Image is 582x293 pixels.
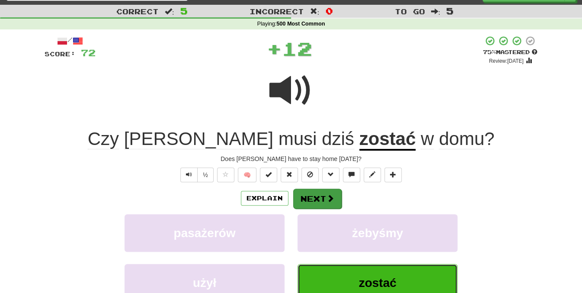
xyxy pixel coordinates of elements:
small: Review: [DATE] [489,58,524,64]
button: Explain [241,191,288,206]
span: 12 [282,38,312,59]
span: 5 [180,6,188,16]
span: [PERSON_NAME] [124,129,273,149]
button: Grammar (alt+g) [322,167,339,182]
span: : [165,8,174,15]
span: musi [278,129,317,149]
span: dziś [322,129,354,149]
div: Mastered [483,48,537,56]
span: Score: [45,50,76,58]
span: : [431,8,440,15]
button: Set this sentence to 100% Mastered (alt+m) [260,167,277,182]
u: zostać [359,129,416,151]
span: zostać [358,276,396,290]
span: domu [439,129,484,149]
div: Does [PERSON_NAME] have to stay home [DATE]? [45,155,537,163]
span: 5 [446,6,454,16]
strong: 500 Most Common [276,21,325,27]
span: Correct [116,7,159,16]
span: Czy [88,129,119,149]
button: Favorite sentence (alt+f) [217,167,234,182]
span: 75 % [483,48,496,55]
span: użył [193,276,216,290]
span: + [267,35,282,61]
button: pasażerów [125,214,285,252]
span: Incorrect [249,7,304,16]
span: żebyśmy [352,226,403,240]
span: pasażerów [173,226,235,240]
button: Next [293,189,342,209]
span: 0 [325,6,333,16]
button: Edit sentence (alt+d) [364,167,381,182]
span: To go [394,7,425,16]
button: ½ [197,167,214,182]
span: ? [416,129,494,149]
button: Reset to 0% Mastered (alt+r) [281,167,298,182]
span: 72 [81,47,96,58]
span: w [421,129,434,149]
div: / [45,35,96,46]
button: Ignore sentence (alt+i) [301,167,319,182]
button: Add to collection (alt+a) [384,167,402,182]
button: żebyśmy [297,214,457,252]
div: Text-to-speech controls [179,167,214,182]
button: 🧠 [238,167,256,182]
button: Play sentence audio (ctl+space) [180,167,198,182]
span: : [310,8,320,15]
button: Discuss sentence (alt+u) [343,167,360,182]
